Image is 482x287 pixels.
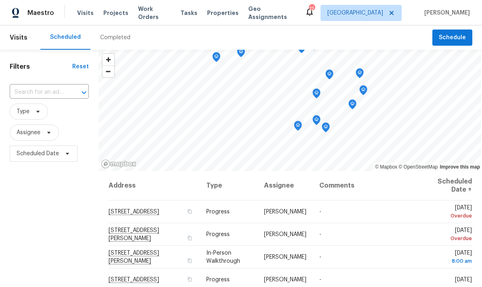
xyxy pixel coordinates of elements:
div: Map marker [325,70,333,82]
span: Projects [103,9,128,17]
span: Type [17,108,29,116]
button: Copy Address [186,257,193,264]
span: [PERSON_NAME] [264,254,306,260]
h1: Filters [10,63,72,71]
div: Map marker [212,52,220,65]
a: Improve this map [440,164,480,170]
div: Overdue [428,234,472,243]
div: Map marker [294,121,302,133]
span: [PERSON_NAME] [264,232,306,237]
span: Visits [77,9,94,17]
div: Map marker [312,89,321,101]
input: Search for an address... [10,86,66,99]
button: Zoom out [103,65,114,77]
button: Schedule [432,30,472,46]
button: Copy Address [186,276,193,283]
span: In-Person Walkthrough [206,250,240,264]
th: Address [108,171,200,200]
span: Assignee [17,129,40,137]
span: Progress [206,232,230,237]
div: 12 [309,5,314,13]
span: Zoom out [103,66,114,77]
th: Type [200,171,258,200]
span: Progress [206,209,230,215]
a: Mapbox [375,164,397,170]
span: [DATE] [455,277,472,283]
div: Map marker [348,99,356,112]
span: - [319,254,321,260]
span: Progress [206,277,230,283]
span: [DATE] [428,250,472,265]
span: Tasks [180,10,197,16]
button: Copy Address [186,208,193,215]
th: Assignee [258,171,313,200]
span: Geo Assignments [248,5,295,21]
span: - [319,277,321,283]
div: 8:00 am [428,257,472,265]
span: [DATE] [428,228,472,243]
span: Properties [207,9,239,17]
div: Map marker [237,47,245,60]
th: Comments [313,171,422,200]
div: Map marker [312,115,321,128]
div: Completed [100,34,130,42]
span: Schedule [439,33,466,43]
button: Copy Address [186,234,193,242]
div: Reset [72,63,89,71]
span: - [319,209,321,215]
span: Visits [10,29,27,46]
span: [PERSON_NAME] [421,9,470,17]
button: Open [78,87,90,98]
span: Work Orders [138,5,171,21]
canvas: Map [98,50,481,171]
div: Map marker [322,122,330,135]
div: Overdue [428,212,472,220]
span: - [319,232,321,237]
th: Scheduled Date ↑ [422,171,472,200]
div: Map marker [356,68,364,81]
span: [GEOGRAPHIC_DATA] [327,9,383,17]
a: Mapbox homepage [101,159,136,169]
div: Scheduled [50,33,81,41]
a: OpenStreetMap [398,164,438,170]
span: Scheduled Date [17,150,59,158]
button: Zoom in [103,54,114,65]
span: Maestro [27,9,54,17]
span: [DATE] [428,205,472,220]
div: Map marker [359,85,367,98]
span: [PERSON_NAME] [264,209,306,215]
span: [PERSON_NAME] [264,277,306,283]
